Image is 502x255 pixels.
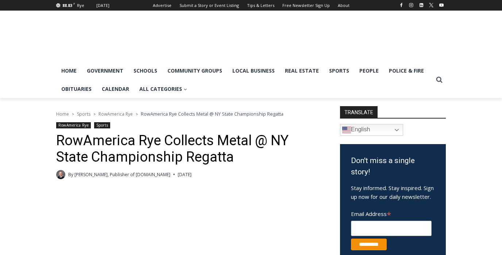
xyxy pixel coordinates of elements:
img: MyRye.com [56,17,173,55]
p: Stay informed. Stay inspired. Sign up now for our daily newsletter. [351,183,435,201]
a: Sports [77,111,90,117]
div: [DATE] [96,2,109,9]
span: All Categories [139,85,187,93]
span: 88.83 [62,3,72,8]
nav: Primary Navigation [56,62,433,98]
a: English [340,124,403,136]
a: Schools [128,62,162,80]
a: X [427,1,436,9]
time: [DATE] [178,171,192,178]
img: en [342,125,351,134]
button: View Search Form [433,73,446,86]
a: RowAmerica Rye [99,111,133,117]
span: > [136,112,138,117]
a: Instagram [407,1,416,9]
a: Sports [324,62,354,80]
span: F [73,1,75,5]
span: By [68,171,73,178]
span: RowAmerica Rye Collects Metal @ NY State Championship Regatta [141,111,283,117]
a: Home [56,62,82,80]
a: Author image [56,170,65,179]
label: Email Address [351,206,432,220]
span: > [93,112,96,117]
a: Real Estate [280,62,324,80]
a: Community Groups [162,62,227,80]
a: Police & Fire [384,62,429,80]
nav: Breadcrumbs [56,110,321,117]
a: [PERSON_NAME], Publisher of [DOMAIN_NAME] [74,171,170,178]
a: All Categories [134,80,192,98]
a: Home [56,111,69,117]
a: Obituaries [56,80,97,98]
div: Rye [77,2,84,9]
a: Government [82,62,128,80]
strong: TRANSLATE [340,106,378,118]
span: > [72,112,74,117]
a: Local Business [227,62,280,80]
h3: Don't miss a single story! [351,155,435,178]
h1: RowAmerica Rye Collects Metal @ NY State Championship Regatta [56,132,321,166]
a: Calendar [97,80,134,98]
a: YouTube [437,1,446,9]
a: RowAmerica Rye [56,122,91,128]
a: Facebook [397,1,406,9]
a: Sports [94,122,110,128]
a: Linkedin [417,1,426,9]
a: People [354,62,384,80]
